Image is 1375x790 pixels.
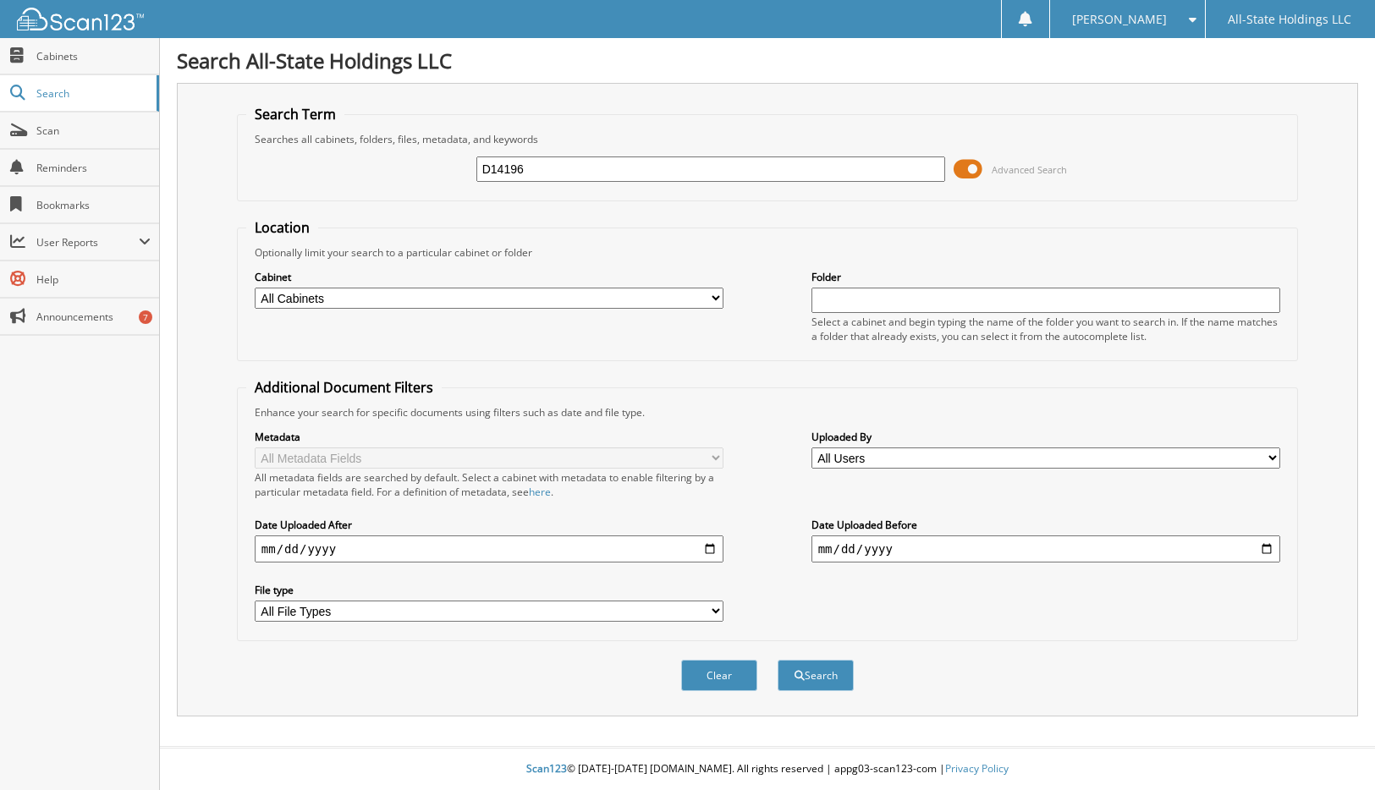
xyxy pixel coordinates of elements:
[17,8,144,30] img: scan123-logo-white.svg
[811,535,1281,562] input: end
[36,86,148,101] span: Search
[246,218,318,237] legend: Location
[246,132,1289,146] div: Searches all cabinets, folders, files, metadata, and keywords
[177,47,1358,74] h1: Search All-State Holdings LLC
[811,518,1281,532] label: Date Uploaded Before
[36,123,151,138] span: Scan
[778,660,854,691] button: Search
[36,161,151,175] span: Reminders
[246,105,344,123] legend: Search Term
[255,518,724,532] label: Date Uploaded After
[255,270,724,284] label: Cabinet
[255,535,724,562] input: start
[36,235,139,250] span: User Reports
[811,270,1281,284] label: Folder
[36,310,151,324] span: Announcements
[255,470,724,499] div: All metadata fields are searched by default. Select a cabinet with metadata to enable filtering b...
[246,405,1289,420] div: Enhance your search for specific documents using filters such as date and file type.
[36,198,151,212] span: Bookmarks
[36,49,151,63] span: Cabinets
[36,272,151,287] span: Help
[255,583,724,597] label: File type
[1072,14,1167,25] span: [PERSON_NAME]
[1228,14,1351,25] span: All-State Holdings LLC
[246,378,442,397] legend: Additional Document Filters
[529,485,551,499] a: here
[992,163,1067,176] span: Advanced Search
[811,430,1281,444] label: Uploaded By
[526,761,567,776] span: Scan123
[811,315,1281,343] div: Select a cabinet and begin typing the name of the folder you want to search in. If the name match...
[945,761,1009,776] a: Privacy Policy
[681,660,757,691] button: Clear
[246,245,1289,260] div: Optionally limit your search to a particular cabinet or folder
[139,310,152,324] div: 7
[160,749,1375,790] div: © [DATE]-[DATE] [DOMAIN_NAME]. All rights reserved | appg03-scan123-com |
[1290,709,1375,790] iframe: Chat Widget
[255,430,724,444] label: Metadata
